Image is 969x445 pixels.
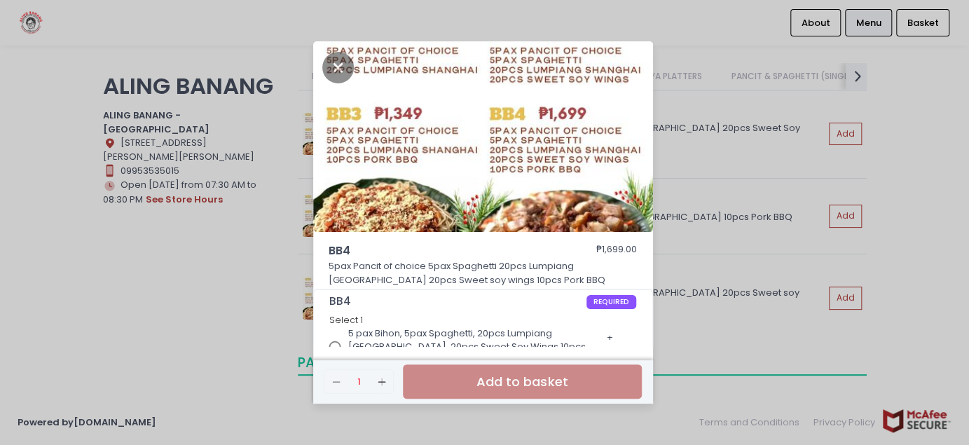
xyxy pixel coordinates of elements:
[329,259,637,287] p: 5pax Pancit of choice 5pax Spaghetti 20pcs Lumpiang [GEOGRAPHIC_DATA] 20pcs Sweet soy wings 10pcs...
[322,60,355,74] button: Close
[596,242,637,259] div: ₱1,699.00
[403,364,641,399] button: Add to basket
[329,295,586,308] span: BB4
[348,327,591,368] span: 5 pax Bihon, 5pax Spaghetti, 20pcs Lumpiang [GEOGRAPHIC_DATA], 20pcs Sweet Soy Wings,10pcs Pork BBQ
[603,327,636,368] div: + ₱0.00
[329,242,560,259] span: BB4
[313,41,653,232] img: BB4
[329,314,363,326] span: Select 1
[586,295,636,309] span: REQUIRED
